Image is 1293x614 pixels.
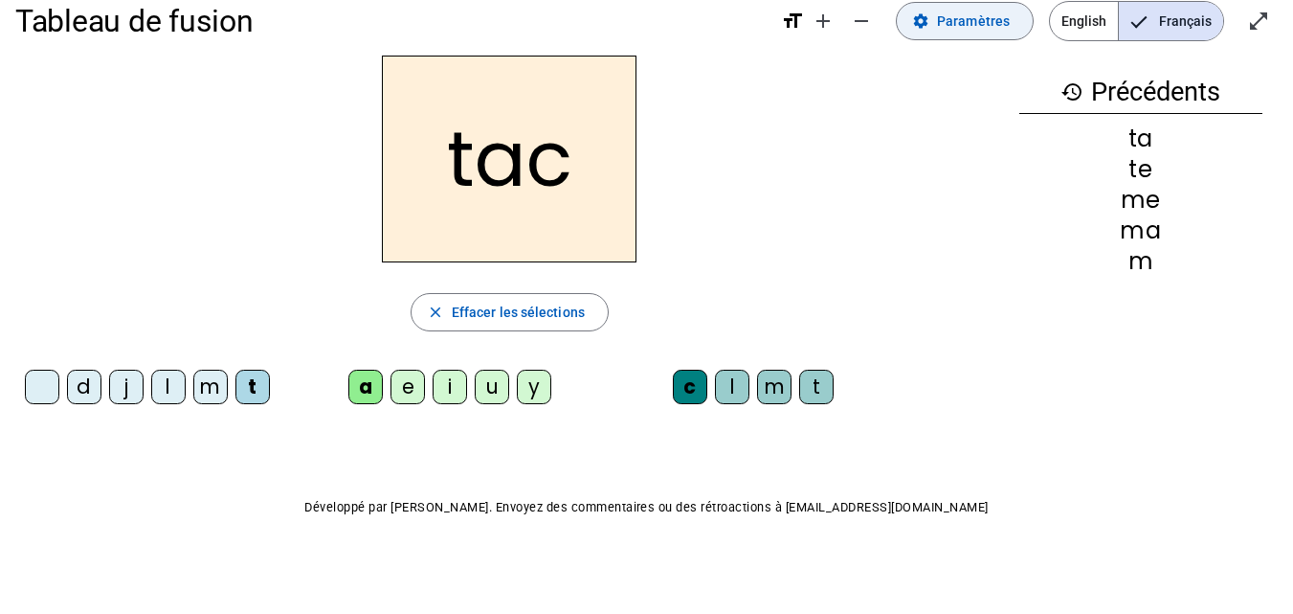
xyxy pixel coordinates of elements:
div: e [390,370,425,404]
h3: Précédents [1019,71,1262,114]
mat-icon: history [1060,80,1083,103]
mat-icon: close [427,304,444,321]
div: a [348,370,383,404]
mat-icon: open_in_full [1247,10,1270,33]
span: Français [1119,2,1223,40]
div: y [517,370,551,404]
button: Diminuer la taille de la police [842,2,881,40]
button: Effacer les sélections [411,293,609,331]
div: ta [1019,127,1262,150]
div: t [235,370,270,404]
span: Paramètres [937,10,1010,33]
mat-icon: format_size [781,10,804,33]
p: Développé par [PERSON_NAME]. Envoyez des commentaires ou des rétroactions à [EMAIL_ADDRESS][DOMAI... [15,496,1278,519]
div: d [67,370,101,404]
div: te [1019,158,1262,181]
div: j [109,370,144,404]
button: Entrer en plein écran [1239,2,1278,40]
div: l [715,370,749,404]
div: ma [1019,219,1262,242]
span: English [1050,2,1118,40]
div: l [151,370,186,404]
div: m [1019,250,1262,273]
mat-button-toggle-group: Language selection [1049,1,1224,41]
mat-icon: settings [912,12,929,30]
div: m [757,370,791,404]
span: Effacer les sélections [452,301,585,324]
button: Paramètres [896,2,1034,40]
div: m [193,370,228,404]
div: c [673,370,707,404]
mat-icon: remove [850,10,873,33]
div: i [433,370,467,404]
button: Augmenter la taille de la police [804,2,842,40]
div: me [1019,189,1262,212]
div: u [475,370,509,404]
div: t [799,370,834,404]
mat-icon: add [812,10,835,33]
h2: tac [382,56,636,262]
